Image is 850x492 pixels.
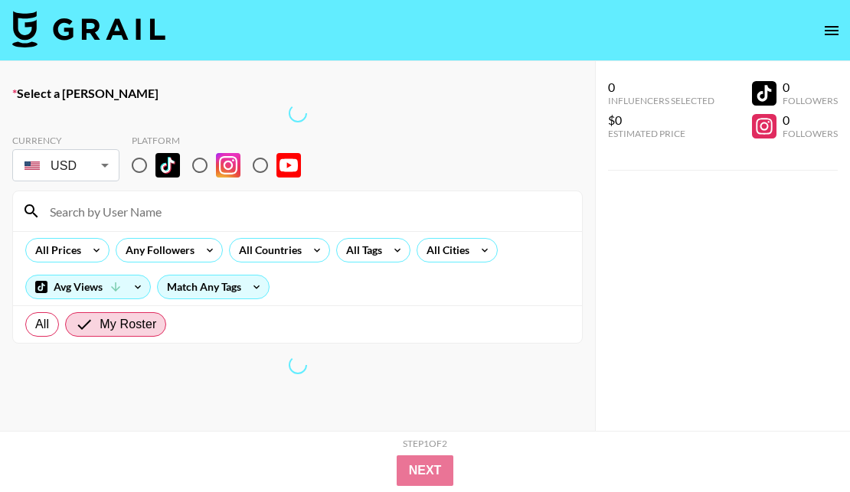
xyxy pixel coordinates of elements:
div: Currency [12,135,119,146]
button: Next [397,455,454,486]
div: Influencers Selected [608,95,714,106]
input: Search by User Name [41,199,573,223]
div: 0 [783,80,838,95]
img: Grail Talent [12,11,165,47]
div: All Prices [26,239,84,262]
span: My Roster [100,315,156,334]
div: Avg Views [26,275,150,298]
div: Followers [783,95,838,106]
div: Match Any Tags [158,275,269,298]
div: 0 [608,80,714,95]
span: Refreshing lists, bookers, clients, countries, tags, cities, talent, talent, talent... [288,355,308,375]
button: open drawer [816,15,847,46]
img: YouTube [276,153,301,178]
div: All Countries [230,239,305,262]
div: All Cities [417,239,472,262]
div: Followers [783,128,838,139]
div: Any Followers [116,239,198,262]
img: TikTok [155,153,180,178]
div: Estimated Price [608,128,714,139]
div: All Tags [337,239,385,262]
div: 0 [783,112,838,128]
div: $0 [608,112,714,128]
div: USD [15,152,116,179]
span: Refreshing lists, bookers, clients, countries, tags, cities, talent, talent, talent... [288,103,308,123]
img: Instagram [216,153,240,178]
span: All [35,315,49,334]
div: Step 1 of 2 [403,438,447,449]
label: Select a [PERSON_NAME] [12,86,583,101]
div: Platform [132,135,313,146]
